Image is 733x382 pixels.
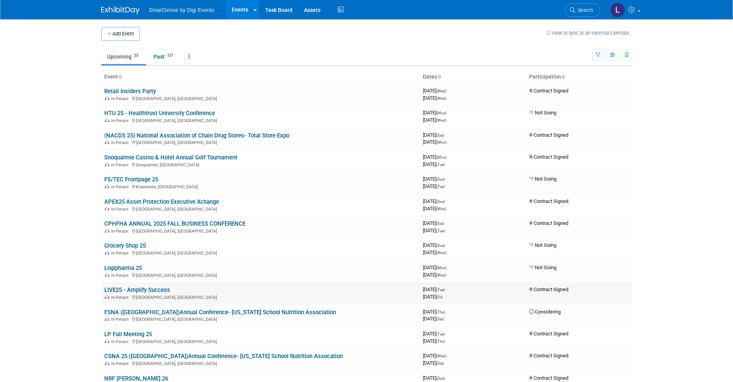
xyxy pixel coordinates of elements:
[423,265,449,270] span: [DATE]
[423,309,447,315] span: [DATE]
[132,53,140,59] span: 23
[423,338,445,344] span: [DATE]
[446,309,447,315] span: -
[529,176,556,182] span: Not Going
[529,353,568,359] span: Contract Signed
[423,375,447,381] span: [DATE]
[446,242,447,248] span: -
[436,118,446,122] span: (Wed)
[529,375,568,381] span: Contract Signed
[149,7,214,13] span: SmartSense by Digi Events
[105,317,109,321] img: In-Person Event
[436,288,445,292] span: (Tue)
[423,161,445,167] span: [DATE]
[104,132,289,139] a: (NACDS 25) National Association of Chain Drug Stores- Total Store Expo
[105,207,109,211] img: In-Person Event
[423,360,444,366] span: [DATE]
[104,242,146,249] a: Grocery Shop 25
[436,177,445,181] span: (Sun)
[423,353,449,359] span: [DATE]
[423,272,446,278] span: [DATE]
[447,154,449,160] span: -
[423,228,445,233] span: [DATE]
[423,286,447,292] span: [DATE]
[529,309,561,315] span: Considering
[436,376,445,380] span: (Sun)
[423,250,446,255] span: [DATE]
[436,89,446,93] span: (Wed)
[104,294,417,300] div: [GEOGRAPHIC_DATA], [GEOGRAPHIC_DATA]
[105,361,109,365] img: In-Person Event
[104,375,168,382] a: NRF [PERSON_NAME] 26
[436,295,442,299] span: (Fri)
[104,176,158,183] a: FS/TEC Frontpage 25
[436,96,446,101] span: (Wed)
[105,96,109,100] img: In-Person Event
[104,161,417,168] div: Snoqualmie, [GEOGRAPHIC_DATA]
[423,139,446,145] span: [DATE]
[436,317,444,321] span: (Sat)
[423,242,447,248] span: [DATE]
[436,199,445,204] span: (Sun)
[111,229,131,234] span: In-Person
[104,95,417,101] div: [GEOGRAPHIC_DATA], [GEOGRAPHIC_DATA]
[436,155,446,159] span: (Mon)
[423,206,446,211] span: [DATE]
[420,70,526,84] th: Dates
[529,88,568,94] span: Contract Signed
[423,220,446,226] span: [DATE]
[104,183,417,189] div: Kissimmee, [GEOGRAPHIC_DATA]
[423,331,447,337] span: [DATE]
[104,198,219,205] a: APEX25 Asset Protection Executive Xchange
[436,243,445,248] span: (Sun)
[561,74,565,80] a: Sort by Participation Type
[446,375,447,381] span: -
[105,184,109,188] img: In-Person Event
[436,332,445,336] span: (Tue)
[445,220,446,226] span: -
[436,354,446,358] span: (Wed)
[423,95,446,101] span: [DATE]
[104,265,142,271] a: Logipharma 25
[104,206,417,212] div: [GEOGRAPHIC_DATA], [GEOGRAPHIC_DATA]
[111,163,131,168] span: In-Person
[104,309,336,316] a: FSNA ([GEOGRAPHIC_DATA])Annual Conference- [US_STATE] School Nutrition Association
[118,74,122,80] a: Sort by Event Name
[104,228,417,234] div: [GEOGRAPHIC_DATA], [GEOGRAPHIC_DATA]
[104,286,170,293] a: LIVE25 - Amplify Success
[446,286,447,292] span: -
[105,273,109,277] img: In-Person Event
[436,361,444,365] span: (Sat)
[165,53,175,59] span: 127
[447,353,449,359] span: -
[104,360,417,366] div: [GEOGRAPHIC_DATA], [GEOGRAPHIC_DATA]
[104,88,156,95] a: Retail Insiders Party
[437,74,441,80] a: Sort by Start Date
[436,163,445,167] span: (Tue)
[423,183,445,189] span: [DATE]
[423,110,449,116] span: [DATE]
[529,198,568,204] span: Contract Signed
[105,140,109,144] img: In-Person Event
[111,184,131,189] span: In-Person
[101,49,146,64] a: Upcoming23
[104,220,245,227] a: CPHFHA ANNUAL 2025 FALL BUSINESS CONFERENCE
[436,266,446,270] span: (Mon)
[111,361,131,366] span: In-Person
[104,338,417,344] div: [GEOGRAPHIC_DATA], [GEOGRAPHIC_DATA]
[529,154,568,160] span: Contract Signed
[529,286,568,292] span: Contract Signed
[423,176,447,182] span: [DATE]
[111,339,131,344] span: In-Person
[436,140,446,144] span: (Mon)
[111,273,131,278] span: In-Person
[423,198,447,204] span: [DATE]
[436,310,445,314] span: (Thu)
[104,331,152,338] a: LP Fall Meeting 25
[105,339,109,343] img: In-Person Event
[436,111,446,115] span: (Mon)
[529,242,556,248] span: Not Going
[529,110,556,116] span: Not Going
[111,251,131,256] span: In-Person
[529,265,556,270] span: Not Going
